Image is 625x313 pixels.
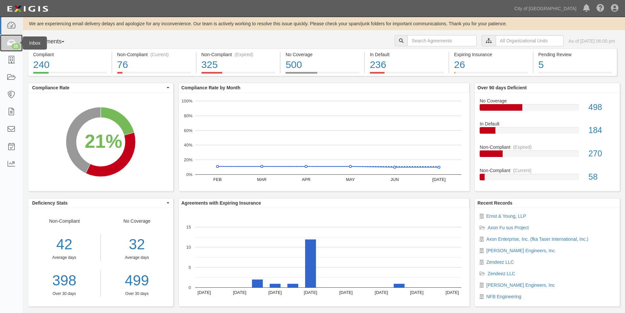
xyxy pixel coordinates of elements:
a: Compliant240 [28,72,112,77]
button: Compliance Rate [28,83,173,92]
div: Expiring Insurance [454,51,528,58]
div: In Default [475,121,620,127]
input: Search Agreements [407,35,477,46]
div: We are experiencing email delivery delays and apologize for any inconvenience. Our team is active... [23,20,625,27]
text: [DATE] [446,290,459,295]
button: Deficiency Stats [28,198,173,208]
img: logo-5460c22ac91f19d4615b14bd174203de0afe785f0fc80cf4dbbc73dc1793850b.png [5,3,50,15]
text: 0% [186,172,192,177]
svg: A chart. [179,208,469,306]
div: Compliant [33,51,107,58]
b: Agreements with Expiring Insurance [181,200,261,206]
div: (Expired) [235,51,253,58]
a: Ernst & Young, LLP [486,213,526,219]
div: Over 30 days [28,291,100,297]
div: As of [DATE] 06:00 pm [569,38,615,44]
div: 270 [584,148,620,160]
a: [PERSON_NAME] Engineers, Inc [486,282,555,288]
a: 398 [28,270,100,291]
a: In Default184 [480,121,615,144]
text: 0 [189,285,191,290]
div: (Current) [150,51,169,58]
text: 60% [184,128,192,133]
text: APR [302,177,310,182]
div: 32 [106,234,168,255]
input: All Organizational Units [496,35,564,46]
text: [DATE] [268,290,282,295]
div: No Coverage [285,51,359,58]
div: 240 [33,58,107,72]
span: Compliance Rate [32,84,165,91]
a: Expiring Insurance26 [449,72,533,77]
div: 498 [584,101,620,113]
div: Pending Review [538,51,612,58]
div: (Expired) [513,144,532,150]
a: Axon Fu sus Project [488,225,529,230]
div: 58 [584,171,620,183]
div: Over 30 days [106,291,168,297]
text: JUN [390,177,399,182]
svg: A chart. [179,93,469,191]
div: 26 [454,58,528,72]
div: Average days [106,255,168,260]
text: 80% [184,113,192,118]
div: Inbox [23,36,47,50]
text: 40% [184,143,192,147]
div: Non-Compliant (Current) [117,51,191,58]
button: Agreements [28,35,77,48]
div: 5 [538,58,612,72]
div: 236 [370,58,444,72]
div: In Default [370,51,444,58]
div: Non-Compliant [28,218,101,297]
b: Compliance Rate by Month [181,85,240,90]
text: [DATE] [233,290,246,295]
a: Non-Compliant(Expired)325 [197,72,280,77]
b: Recent Records [477,200,512,206]
a: City of [GEOGRAPHIC_DATA] [511,2,580,15]
text: MAY [346,177,355,182]
text: [DATE] [410,290,424,295]
div: Average days [28,255,100,260]
div: 76 [117,58,191,72]
text: 100% [181,99,193,103]
text: 10 [186,245,191,250]
b: Over 90 days Deficient [477,85,527,90]
a: Zendeez LLC [486,259,514,265]
div: 25 [11,43,20,49]
text: [DATE] [375,290,388,295]
svg: A chart. [28,93,173,191]
a: Non-Compliant(Expired)270 [480,144,615,167]
div: 42 [28,234,100,255]
a: NFB Engineering [486,294,521,299]
a: Non-Compliant(Current)76 [112,72,196,77]
i: Help Center - Complianz [596,5,604,12]
text: 5 [189,265,191,270]
text: [DATE] [432,177,446,182]
a: No Coverage500 [281,72,364,77]
text: [DATE] [339,290,353,295]
text: [DATE] [198,290,211,295]
a: In Default236 [365,72,448,77]
a: Pending Review5 [533,72,617,77]
a: 499 [106,270,168,291]
a: Axon Enterprise, Inc. (fka Taser International, Inc.) [486,236,588,242]
div: (Current) [513,167,531,174]
a: No Coverage498 [480,98,615,121]
a: Zendeez LLC [488,271,515,276]
div: Non-Compliant (Expired) [201,51,275,58]
span: Deficiency Stats [32,200,165,206]
a: [PERSON_NAME] Engineers, Inc. [486,248,556,253]
text: MAR [257,177,266,182]
div: No Coverage [101,218,173,297]
text: [DATE] [304,290,317,295]
text: 20% [184,157,192,162]
a: Non-Compliant(Current)58 [480,167,615,186]
div: 184 [584,124,620,136]
div: 325 [201,58,275,72]
div: Non-Compliant [475,144,620,150]
div: Non-Compliant [475,167,620,174]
